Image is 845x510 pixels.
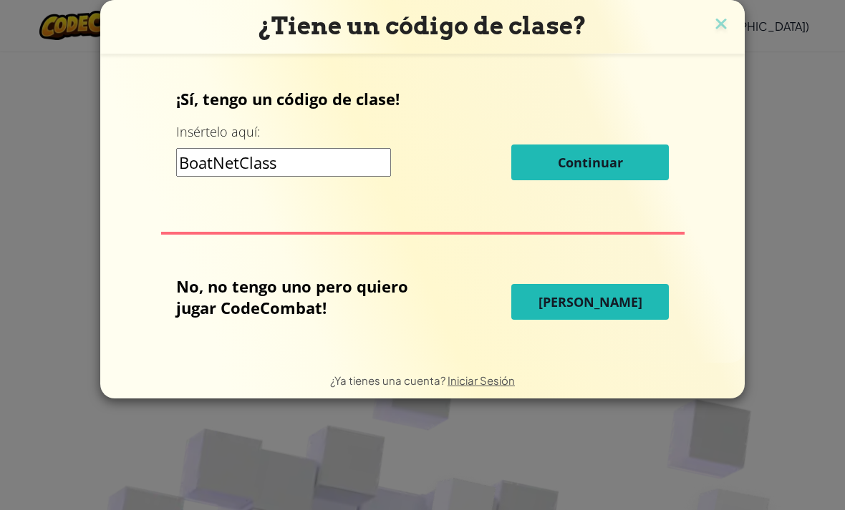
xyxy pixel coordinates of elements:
[558,154,623,171] span: Continuar
[448,373,515,387] a: Iniciar Sesión
[511,144,669,180] button: Continuar
[511,284,669,320] button: [PERSON_NAME]
[176,88,669,109] p: ¡Sí, tengo un código de clase!
[176,123,260,141] label: Insértelo aquí:
[330,373,448,387] span: ¿Ya tienes una cuenta?
[539,293,642,310] span: [PERSON_NAME]
[712,14,730,36] img: close icon
[259,11,586,40] span: ¿Tiene un código de clase?
[176,275,440,318] p: No, no tengo uno pero quiero jugar CodeCombat!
